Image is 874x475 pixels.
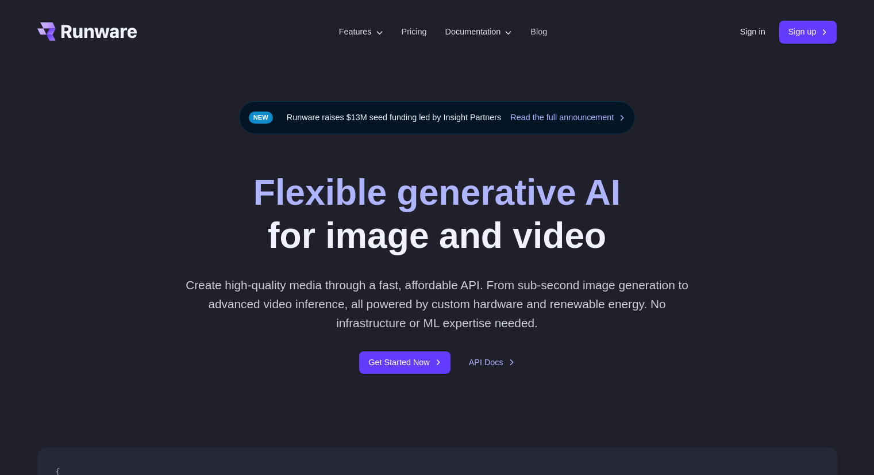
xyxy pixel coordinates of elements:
strong: Flexible generative AI [253,172,621,212]
a: Sign up [779,21,837,43]
h1: for image and video [253,171,621,257]
p: Create high-quality media through a fast, affordable API. From sub-second image generation to adv... [181,275,693,333]
a: Pricing [402,25,427,39]
a: Get Started Now [359,351,450,374]
a: Sign in [740,25,765,39]
div: Runware raises $13M seed funding led by Insight Partners [239,101,636,134]
a: Blog [530,25,547,39]
a: API Docs [469,356,515,369]
label: Documentation [445,25,513,39]
label: Features [339,25,383,39]
a: Go to / [37,22,137,41]
a: Read the full announcement [510,111,625,124]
